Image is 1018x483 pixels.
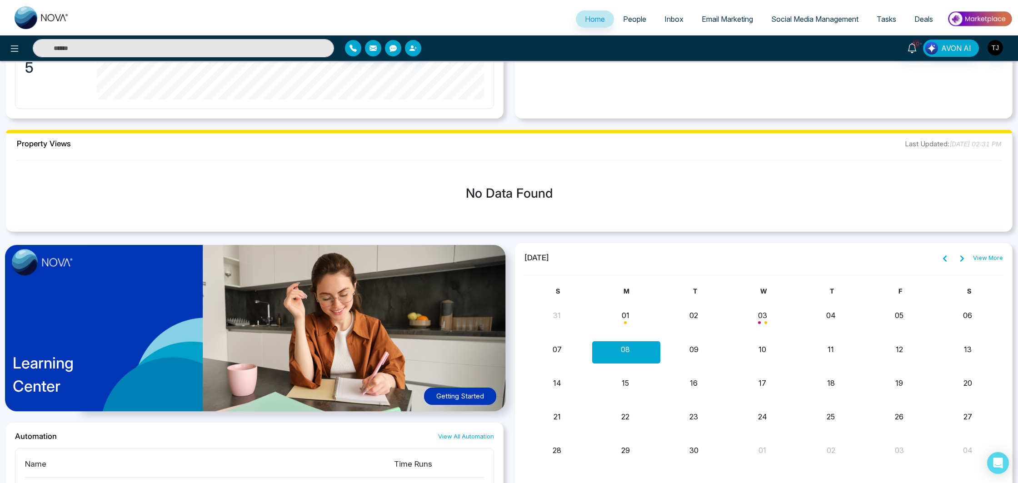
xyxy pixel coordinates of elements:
a: People [614,10,655,28]
button: 01 [759,445,766,456]
button: Getting Started [424,388,496,405]
span: M [624,287,629,295]
th: Name [25,458,394,478]
span: AVON AI [941,43,971,54]
span: S [556,287,560,295]
a: View More [973,254,1003,263]
span: Inbox [664,15,684,24]
button: 10 [759,344,766,355]
button: 24 [758,411,767,422]
span: Home [585,15,605,24]
span: [DATE] [524,252,549,264]
a: Email Marketing [693,10,762,28]
button: 30 [689,445,699,456]
button: 22 [621,411,629,422]
a: Home [576,10,614,28]
span: Last Updated: [905,139,949,148]
button: 12 [896,344,903,355]
span: People [623,15,646,24]
span: Social Media Management [771,15,858,24]
span: Email Marketing [702,15,753,24]
button: 04 [826,310,836,321]
span: W [760,287,767,295]
button: 04 [963,445,973,456]
button: 08 [621,344,630,355]
button: 18 [827,378,835,388]
button: 07 [553,344,562,355]
button: 20 [963,378,972,388]
button: 31 [553,310,561,321]
th: Time Runs [394,458,484,478]
a: Deals [905,10,942,28]
span: F [898,287,902,295]
div: Open Intercom Messenger [987,452,1009,474]
button: 29 [621,445,630,456]
h3: No Data Found [13,186,1005,201]
img: Market-place.gif [947,9,1013,29]
span: Deals [914,15,933,24]
p: 5 [25,59,86,77]
button: 21 [554,411,561,422]
button: 25 [827,411,835,422]
button: AVON AI [923,40,979,57]
span: S [967,287,971,295]
a: Tasks [868,10,905,28]
button: 03 [895,445,904,456]
a: LearningCenterGetting Started [5,243,504,423]
button: 16 [690,378,698,388]
img: User Avatar [988,40,1003,55]
h2: Property Views [17,139,71,148]
button: 14 [553,378,561,388]
a: View All Automation [438,432,494,441]
img: Lead Flow [925,42,938,55]
span: 10+ [912,40,920,48]
button: 13 [964,344,972,355]
button: 27 [963,411,972,422]
img: image [12,249,73,275]
button: 15 [622,378,629,388]
button: 23 [689,411,698,422]
button: 28 [553,445,561,456]
button: 06 [963,310,972,321]
span: T [830,287,834,295]
p: Learning Center [13,351,74,398]
img: Nova CRM Logo [15,6,69,29]
a: 10+ [901,40,923,55]
button: 11 [828,344,834,355]
button: 05 [895,310,903,321]
button: 02 [689,310,698,321]
span: Tasks [877,15,896,24]
a: Social Media Management [762,10,868,28]
button: 09 [689,344,699,355]
h2: Automation [15,432,57,441]
span: T [693,287,697,295]
button: 02 [827,445,835,456]
button: 26 [895,411,903,422]
a: Inbox [655,10,693,28]
button: 19 [895,378,903,388]
span: [DATE] 02:31 PM [949,140,1001,148]
button: 17 [759,378,766,388]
